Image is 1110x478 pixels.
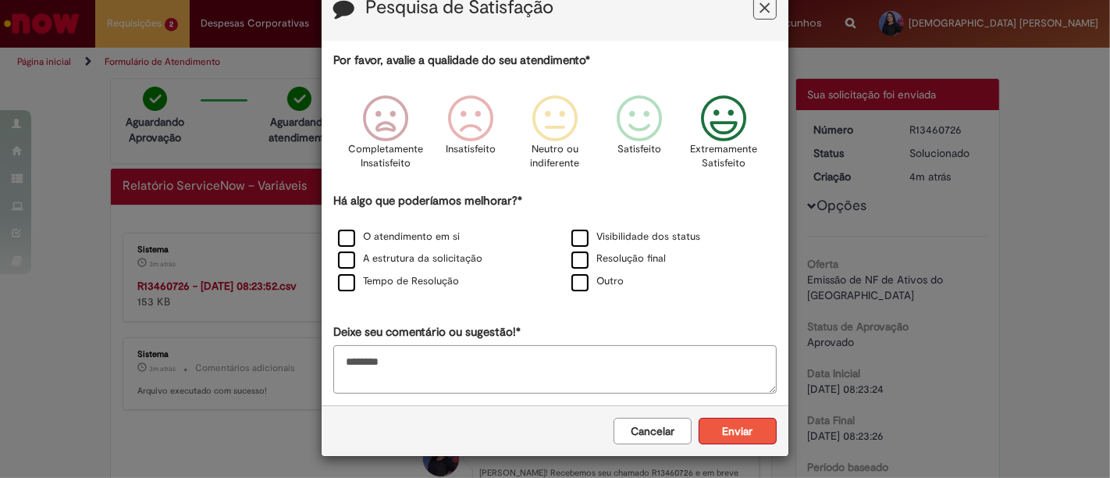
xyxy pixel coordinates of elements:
[571,251,666,266] label: Resolução final
[349,142,424,171] p: Completamente Insatisfeito
[446,142,496,157] p: Insatisfeito
[699,418,777,444] button: Enviar
[599,84,679,191] div: Satisfeito
[333,324,521,341] label: Deixe seu comentário ou sugestão!*
[338,230,460,244] label: O atendimento em si
[338,251,482,266] label: A estrutura da solicitação
[684,84,763,191] div: Extremamente Satisfeito
[333,193,777,294] div: Há algo que poderíamos melhorar?*
[338,274,459,289] label: Tempo de Resolução
[527,142,583,171] p: Neutro ou indiferente
[515,84,595,191] div: Neutro ou indiferente
[571,230,700,244] label: Visibilidade dos status
[431,84,511,191] div: Insatisfeito
[346,84,425,191] div: Completamente Insatisfeito
[690,142,757,171] p: Extremamente Satisfeito
[617,142,661,157] p: Satisfeito
[614,418,692,444] button: Cancelar
[571,274,624,289] label: Outro
[333,52,590,69] label: Por favor, avalie a qualidade do seu atendimento*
